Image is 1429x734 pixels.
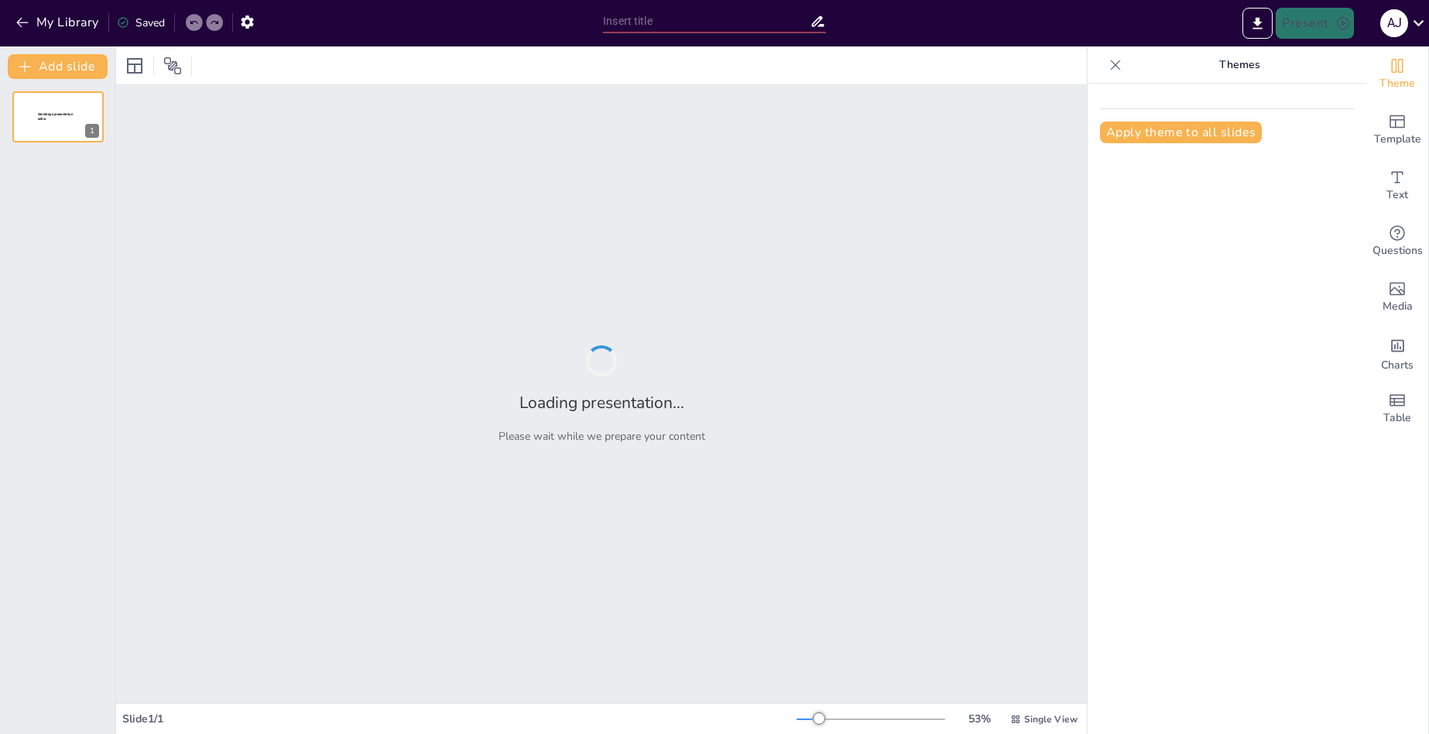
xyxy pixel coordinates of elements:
span: Media [1383,298,1413,315]
span: Single View [1024,713,1078,725]
span: Theme [1379,75,1415,92]
div: Change the overall theme [1366,46,1428,102]
div: Add images, graphics, shapes or video [1366,269,1428,325]
div: Add charts and graphs [1366,325,1428,381]
div: Add a table [1366,381,1428,437]
div: Get real-time input from your audience [1366,214,1428,269]
span: Text [1386,187,1408,204]
span: Table [1383,410,1411,427]
button: A J [1380,8,1408,39]
div: Add text boxes [1366,158,1428,214]
div: Slide 1 / 1 [122,712,797,726]
div: 1 [85,124,99,138]
span: Sendsteps presentation editor [38,112,73,121]
div: Saved [117,15,165,30]
div: 1 [12,91,104,142]
button: Export to PowerPoint [1242,8,1273,39]
p: Please wait while we prepare your content [499,429,705,444]
span: Questions [1372,242,1423,259]
span: Position [163,57,182,75]
button: My Library [12,10,105,35]
span: Charts [1381,357,1414,374]
h2: Loading presentation... [519,392,684,413]
button: Apply theme to all slides [1100,122,1262,143]
button: Add slide [8,54,108,79]
p: Themes [1128,46,1351,84]
div: 53 % [961,712,998,726]
div: A J [1380,9,1408,37]
input: Insert title [603,10,810,33]
div: Add ready made slides [1366,102,1428,158]
span: Template [1374,131,1421,148]
button: Present [1276,8,1353,39]
div: Layout [122,53,147,78]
